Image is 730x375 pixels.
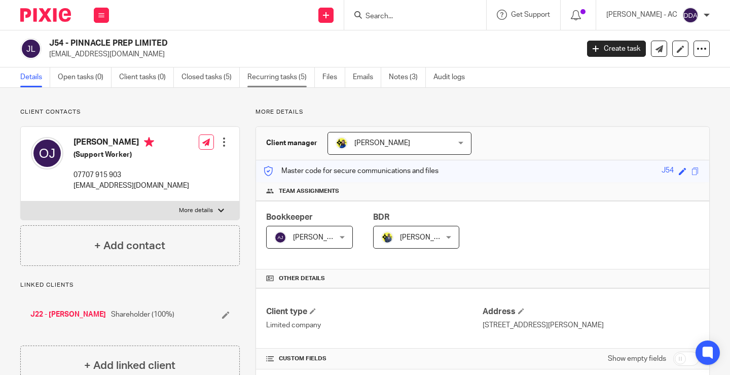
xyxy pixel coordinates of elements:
[181,67,240,87] a: Closed tasks (5)
[483,320,699,330] p: [STREET_ADDRESS][PERSON_NAME]
[433,67,472,87] a: Audit logs
[266,355,483,363] h4: CUSTOM FIELDS
[111,310,174,320] span: Shareholder (100%)
[255,108,710,116] p: More details
[49,49,572,59] p: [EMAIL_ADDRESS][DOMAIN_NAME]
[94,238,165,254] h4: + Add contact
[511,11,550,18] span: Get Support
[322,67,345,87] a: Files
[293,234,349,241] span: [PERSON_NAME]
[247,67,315,87] a: Recurring tasks (5)
[587,41,646,57] a: Create task
[264,166,439,176] p: Master code for secure communications and files
[20,281,240,289] p: Linked clients
[364,12,456,21] input: Search
[144,137,154,147] i: Primary
[58,67,112,87] a: Open tasks (0)
[266,138,317,148] h3: Client manager
[400,234,456,241] span: [PERSON_NAME]
[682,7,699,23] img: svg%3E
[354,140,410,147] span: [PERSON_NAME]
[483,306,699,317] h4: Address
[606,10,677,20] p: [PERSON_NAME] - AC
[84,358,175,373] h4: + Add linked client
[373,213,389,221] span: BDR
[266,213,313,221] span: Bookkeeper
[179,207,213,215] p: More details
[74,150,189,160] h5: (Support Worker)
[30,310,106,320] a: J22 - [PERSON_NAME]
[119,67,174,87] a: Client tasks (0)
[31,137,63,169] img: svg%3E
[20,8,71,22] img: Pixie
[662,165,674,177] div: J54
[266,306,483,317] h4: Client type
[389,67,426,87] a: Notes (3)
[74,137,189,150] h4: [PERSON_NAME]
[74,181,189,191] p: [EMAIL_ADDRESS][DOMAIN_NAME]
[266,320,483,330] p: Limited company
[353,67,381,87] a: Emails
[381,231,393,244] img: Dennis-Starbridge.jpg
[20,67,50,87] a: Details
[20,38,42,59] img: svg%3E
[608,354,666,364] label: Show empty fields
[20,108,240,116] p: Client contacts
[336,137,348,149] img: Bobo-Starbridge%201.jpg
[279,187,339,195] span: Team assignments
[274,231,286,244] img: svg%3E
[49,38,467,49] h2: J54 - PINNACLE PREP LIMITED
[74,170,189,180] p: 07707 915 903
[279,275,325,283] span: Other details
